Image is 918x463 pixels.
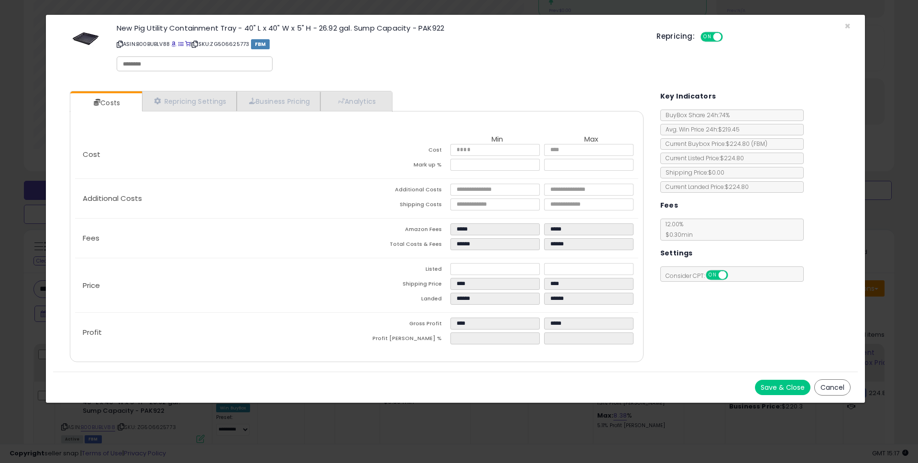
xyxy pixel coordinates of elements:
[755,380,810,395] button: Save & Close
[357,198,450,213] td: Shipping Costs
[450,135,544,144] th: Min
[726,271,742,279] span: OFF
[357,144,450,159] td: Cost
[660,90,716,102] h5: Key Indicators
[660,247,693,259] h5: Settings
[544,135,638,144] th: Max
[661,125,740,133] span: Avg. Win Price 24h: $219.45
[75,329,357,336] p: Profit
[721,33,737,41] span: OFF
[661,231,693,239] span: $0.30 min
[357,332,450,347] td: Profit [PERSON_NAME] %
[71,24,99,53] img: 41clA6ZZtwL._SL60_.jpg
[142,91,237,111] a: Repricing Settings
[70,93,141,112] a: Costs
[661,220,693,239] span: 12.00 %
[237,91,320,111] a: Business Pricing
[661,272,741,280] span: Consider CPT:
[117,36,642,52] p: ASIN: B00BUBLV88 | SKU: ZG506625773
[656,33,695,40] h5: Repricing:
[171,40,176,48] a: BuyBox page
[661,111,730,119] span: BuyBox Share 24h: 74%
[661,154,744,162] span: Current Listed Price: $224.80
[178,40,184,48] a: All offer listings
[726,140,767,148] span: $224.80
[75,151,357,158] p: Cost
[751,140,767,148] span: ( FBM )
[844,19,851,33] span: ×
[357,184,450,198] td: Additional Costs
[660,199,678,211] h5: Fees
[707,271,719,279] span: ON
[320,91,391,111] a: Analytics
[357,159,450,174] td: Mark up %
[661,183,749,191] span: Current Landed Price: $224.80
[185,40,190,48] a: Your listing only
[75,234,357,242] p: Fees
[701,33,713,41] span: ON
[357,293,450,308] td: Landed
[661,168,724,176] span: Shipping Price: $0.00
[357,318,450,332] td: Gross Profit
[661,140,767,148] span: Current Buybox Price:
[75,195,357,202] p: Additional Costs
[251,39,270,49] span: FBM
[75,282,357,289] p: Price
[814,379,851,396] button: Cancel
[357,223,450,238] td: Amazon Fees
[357,263,450,278] td: Listed
[117,24,642,32] h3: New Pig Utility Containment Tray - 40" L x 40" W x 5" H - 26.92 gal. Sump Capacity - PAK922
[357,238,450,253] td: Total Costs & Fees
[357,278,450,293] td: Shipping Price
